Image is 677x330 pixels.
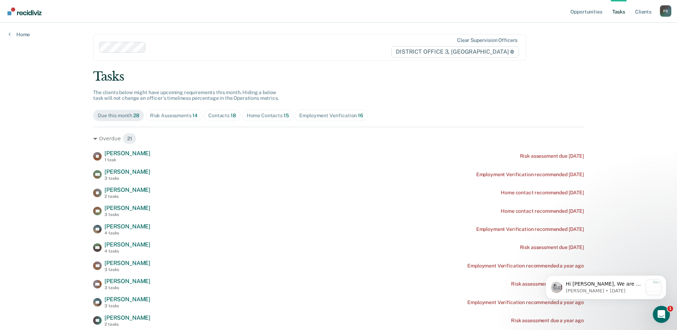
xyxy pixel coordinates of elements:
span: 16 [358,113,363,118]
span: [PERSON_NAME] [104,314,150,321]
div: Contacts [208,113,236,119]
div: 4 tasks [104,231,150,236]
div: Risk assessment due a year ago [511,281,584,287]
p: Message from Kim, sent 6d ago [31,27,108,33]
span: Hi [PERSON_NAME], We are so excited to announce a brand new feature: AI case note search! 📣 Findi... [31,20,108,202]
div: Employment Verification recommended a year ago [467,263,584,269]
span: [PERSON_NAME] [104,205,150,211]
span: 1 [667,306,673,312]
div: Home contact recommended [DATE] [501,208,584,214]
span: 21 [123,133,137,144]
span: DISTRICT OFFICE 3, [GEOGRAPHIC_DATA] [391,46,519,58]
button: Profile dropdown button [660,5,671,17]
div: 3 tasks [104,267,150,272]
span: [PERSON_NAME] [104,223,150,230]
span: [PERSON_NAME] [104,260,150,266]
div: Risk assessment due [DATE] [520,153,584,159]
span: 28 [133,113,139,118]
div: Home contact recommended [DATE] [501,190,584,196]
div: Risk assessment due a year ago [511,318,584,324]
div: Employment Verification recommended a year ago [467,299,584,305]
div: 2 tasks [104,194,150,199]
img: Recidiviz [7,7,42,15]
div: P S [660,5,671,17]
div: 3 tasks [104,303,150,308]
div: 3 tasks [104,176,150,181]
span: The clients below might have upcoming requirements this month. Hiding a below task will not chang... [93,90,279,101]
span: [PERSON_NAME] [104,241,150,248]
div: Risk Assessments [150,113,198,119]
span: 14 [192,113,198,118]
iframe: Intercom live chat [653,306,670,323]
div: Home Contacts [247,113,289,119]
div: 3 tasks [104,212,150,217]
span: 15 [284,113,289,118]
div: Due this month [98,113,139,119]
div: 1 task [104,157,150,162]
div: 3 tasks [104,285,150,290]
div: Employment Verification recommended [DATE] [476,172,584,178]
iframe: Intercom notifications message [535,261,677,311]
a: Home [9,31,30,38]
div: Risk assessment due [DATE] [520,244,584,250]
div: Clear supervision officers [457,37,517,43]
span: 18 [231,113,236,118]
span: [PERSON_NAME] [104,296,150,303]
div: Overdue 21 [93,133,584,144]
span: [PERSON_NAME] [104,168,150,175]
div: 2 tasks [104,322,150,327]
span: [PERSON_NAME] [104,150,150,157]
span: [PERSON_NAME] [104,278,150,285]
div: 4 tasks [104,249,150,254]
div: Employment Verification [299,113,363,119]
span: [PERSON_NAME] [104,186,150,193]
div: Tasks [93,69,584,84]
div: Employment Verification recommended [DATE] [476,226,584,232]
